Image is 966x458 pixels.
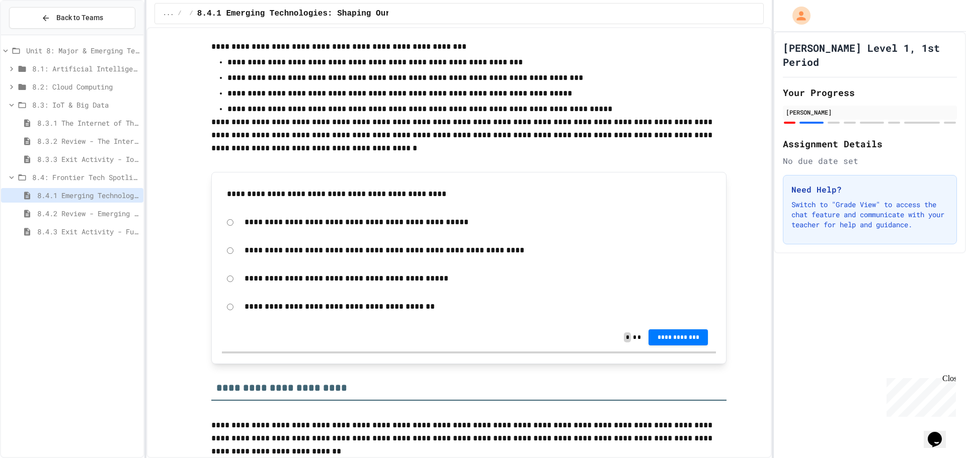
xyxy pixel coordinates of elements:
[37,226,139,237] span: 8.4.3 Exit Activity - Future Tech Challenge
[163,10,174,18] span: ...
[56,13,103,23] span: Back to Teams
[782,4,813,27] div: My Account
[783,137,957,151] h2: Assignment Details
[26,45,139,56] span: Unit 8: Major & Emerging Technologies
[32,172,139,182] span: 8.4: Frontier Tech Spotlight
[32,81,139,92] span: 8.2: Cloud Computing
[32,100,139,110] span: 8.3: IoT & Big Data
[882,374,956,417] iframe: chat widget
[9,7,135,29] button: Back to Teams
[37,190,139,201] span: 8.4.1 Emerging Technologies: Shaping Our Digital Future
[783,155,957,167] div: No due date set
[783,85,957,100] h2: Your Progress
[924,418,956,448] iframe: chat widget
[190,10,193,18] span: /
[37,136,139,146] span: 8.3.2 Review - The Internet of Things and Big Data
[786,108,954,117] div: [PERSON_NAME]
[32,63,139,74] span: 8.1: Artificial Intelligence Basics
[37,208,139,219] span: 8.4.2 Review - Emerging Technologies: Shaping Our Digital Future
[37,118,139,128] span: 8.3.1 The Internet of Things and Big Data: Our Connected Digital World
[197,8,463,20] span: 8.4.1 Emerging Technologies: Shaping Our Digital Future
[791,184,948,196] h3: Need Help?
[4,4,69,64] div: Chat with us now!Close
[37,154,139,164] span: 8.3.3 Exit Activity - IoT Data Detective Challenge
[783,41,957,69] h1: [PERSON_NAME] Level 1, 1st Period
[178,10,181,18] span: /
[791,200,948,230] p: Switch to "Grade View" to access the chat feature and communicate with your teacher for help and ...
